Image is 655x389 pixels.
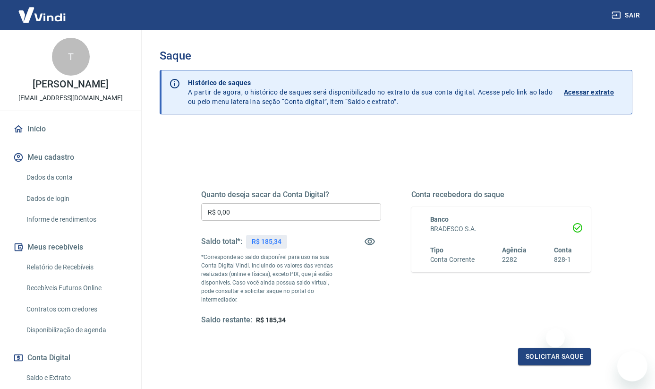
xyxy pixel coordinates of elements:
a: Disponibilização de agenda [23,320,130,340]
p: A partir de agora, o histórico de saques será disponibilizado no extrato da sua conta digital. Ac... [188,78,553,106]
button: Meu cadastro [11,147,130,168]
a: Relatório de Recebíveis [23,258,130,277]
h5: Saldo total*: [201,237,242,246]
span: Conta [554,246,572,254]
h5: Quanto deseja sacar da Conta Digital? [201,190,381,199]
a: Recebíveis Futuros Online [23,278,130,298]
p: [EMAIL_ADDRESS][DOMAIN_NAME] [18,93,123,103]
button: Meus recebíveis [11,237,130,258]
a: Acessar extrato [564,78,624,106]
h6: 828-1 [554,255,572,265]
span: Banco [430,216,449,223]
a: Dados da conta [23,168,130,187]
div: T [52,38,90,76]
span: Tipo [430,246,444,254]
span: Agência [502,246,527,254]
iframe: Close message [546,328,565,347]
span: R$ 185,34 [256,316,286,324]
a: Saldo e Extrato [23,368,130,388]
button: Conta Digital [11,347,130,368]
a: Início [11,119,130,139]
p: Histórico de saques [188,78,553,87]
p: R$ 185,34 [252,237,281,247]
h5: Saldo restante: [201,315,252,325]
h6: Conta Corrente [430,255,475,265]
a: Informe de rendimentos [23,210,130,229]
p: *Corresponde ao saldo disponível para uso na sua Conta Digital Vindi. Incluindo os valores das ve... [201,253,336,304]
h5: Conta recebedora do saque [411,190,591,199]
img: Vindi [11,0,73,29]
a: Dados de login [23,189,130,208]
p: [PERSON_NAME] [33,79,108,89]
h6: BRADESCO S.A. [430,224,572,234]
a: Contratos com credores [23,300,130,319]
h6: 2282 [502,255,527,265]
button: Sair [610,7,644,24]
p: Acessar extrato [564,87,614,97]
h3: Saque [160,49,632,62]
iframe: Button to launch messaging window [617,351,647,381]
button: Solicitar saque [518,348,591,365]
